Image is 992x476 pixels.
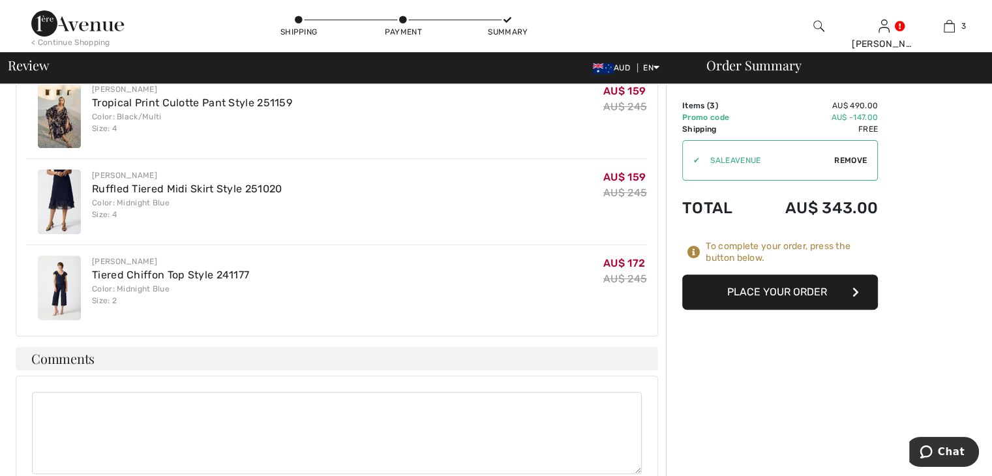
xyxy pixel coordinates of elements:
span: AU$ 159 [603,85,646,97]
a: 3 [917,18,981,34]
span: 3 [710,101,715,110]
div: [PERSON_NAME] [92,256,249,267]
s: AU$ 245 [603,273,647,285]
img: Ruffled Tiered Midi Skirt Style 251020 [38,170,81,234]
span: 3 [961,20,966,32]
div: [PERSON_NAME] [852,37,916,51]
div: < Continue Shopping [31,37,110,48]
a: Tropical Print Culotte Pant Style 251159 [92,97,292,109]
span: AUD [593,63,635,72]
td: Items ( ) [682,100,751,112]
img: Tropical Print Culotte Pant Style 251159 [38,83,81,148]
button: Place Your Order [682,275,878,310]
div: To complete your order, press the button below. [706,241,878,264]
td: Promo code [682,112,751,123]
td: Free [751,123,878,135]
s: AU$ 245 [603,100,647,113]
img: 1ère Avenue [31,10,124,37]
td: AU$ 490.00 [751,100,878,112]
iframe: Opens a widget where you can chat to one of our agents [909,437,979,469]
div: ✔ [683,155,700,166]
span: Review [8,59,49,72]
input: Promo code [700,141,834,180]
div: [PERSON_NAME] [92,170,282,181]
td: AU$ -147.00 [751,112,878,123]
div: Summary [488,26,527,38]
td: Shipping [682,123,751,135]
span: Remove [834,155,867,166]
div: Color: Midnight Blue Size: 2 [92,283,249,306]
s: AU$ 245 [603,186,647,199]
img: search the website [813,18,824,34]
span: AU$ 159 [603,171,646,183]
div: [PERSON_NAME] [92,83,292,95]
td: AU$ 343.00 [751,186,878,230]
div: Color: Black/Multi Size: 4 [92,111,292,134]
img: Tiered Chiffon Top Style 241177 [38,256,81,320]
textarea: Comments [32,392,642,474]
img: My Bag [944,18,955,34]
a: Sign In [879,20,890,32]
td: Total [682,186,751,230]
a: Ruffled Tiered Midi Skirt Style 251020 [92,183,282,195]
h4: Comments [16,347,658,370]
span: AU$ 172 [603,257,645,269]
img: My Info [879,18,890,34]
div: Color: Midnight Blue Size: 4 [92,197,282,220]
div: Payment [383,26,423,38]
div: Shipping [279,26,318,38]
span: EN [643,63,659,72]
img: Australian Dollar [593,63,614,74]
a: Tiered Chiffon Top Style 241177 [92,269,249,281]
div: Order Summary [691,59,984,72]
